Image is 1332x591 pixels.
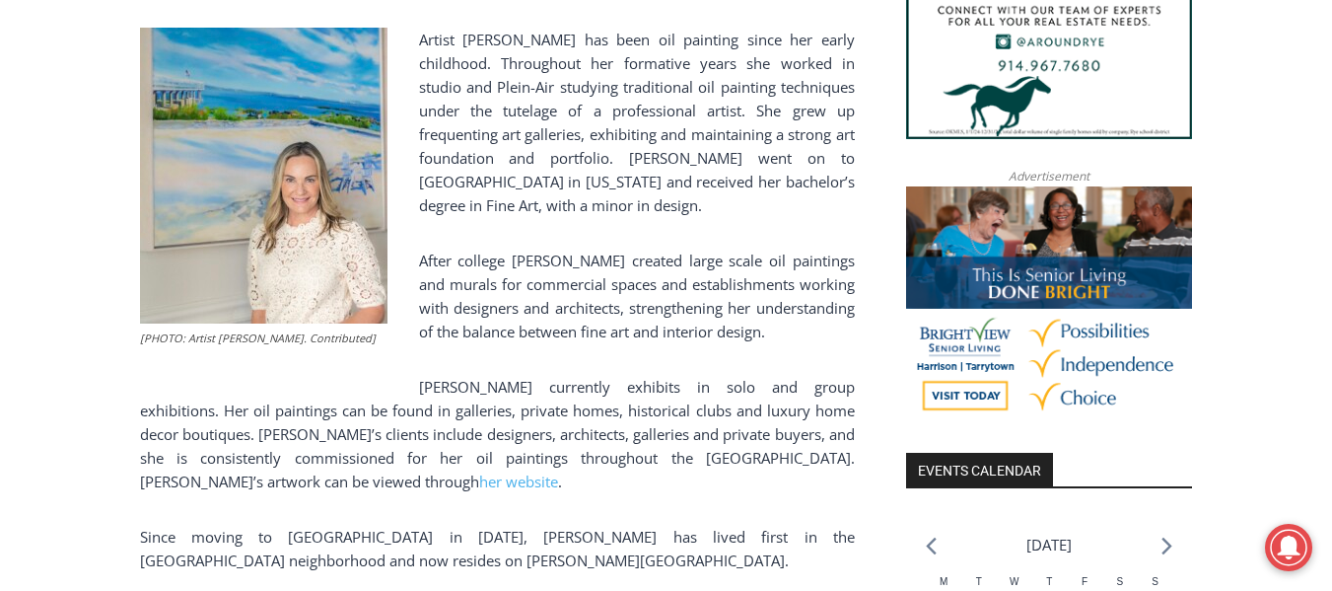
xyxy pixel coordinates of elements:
[1082,576,1087,587] span: F
[516,196,914,241] span: Intern @ [DOMAIN_NAME]
[976,576,982,587] span: T
[1116,576,1123,587] span: S
[1010,576,1018,587] span: W
[926,537,937,555] a: Previous month
[140,527,855,570] span: Since moving to [GEOGRAPHIC_DATA] in [DATE], [PERSON_NAME] has lived first in the [GEOGRAPHIC_DAT...
[558,472,562,491] span: .
[940,576,947,587] span: M
[419,30,855,215] span: Artist [PERSON_NAME] has been oil painting since her early childhood. Throughout her formative ye...
[140,28,387,324] img: [PHOTO: Artist Elissa Carroll. Contributed]
[1152,576,1158,587] span: S
[1046,576,1052,587] span: T
[419,251,855,341] span: After college [PERSON_NAME] created large scale oil paintings and murals for commercial spaces an...
[140,377,855,491] span: [PERSON_NAME] currently exhibits in solo and group exhibitions. Her oil paintings can be found in...
[989,167,1109,185] span: Advertisement
[906,186,1192,425] img: Brightview Senior Living
[1026,532,1072,558] li: [DATE]
[906,453,1053,486] h2: Events Calendar
[140,330,387,347] figcaption: [PHOTO: Artist [PERSON_NAME]. Contributed]
[479,472,558,491] a: her website
[1161,537,1172,555] a: Next month
[498,1,932,191] div: "At the 10am stand-up meeting, each intern gets a chance to take [PERSON_NAME] and the other inte...
[474,191,955,246] a: Intern @ [DOMAIN_NAME]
